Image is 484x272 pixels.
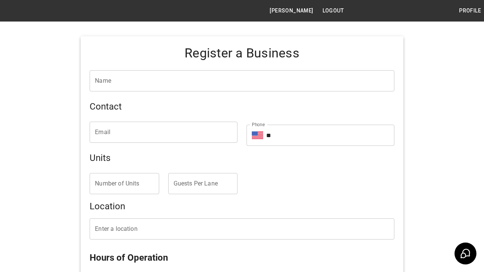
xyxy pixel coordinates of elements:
h5: Location [90,200,394,212]
button: [PERSON_NAME] [267,4,316,18]
button: Logout [320,4,347,18]
button: Profile [456,4,484,18]
h4: Register a Business [90,45,394,61]
h5: Contact [90,100,394,113]
h5: Hours of Operation [90,252,394,264]
img: logo [4,7,45,14]
h5: Units [90,152,394,164]
label: Phone [252,121,265,128]
button: Select country [252,130,263,141]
